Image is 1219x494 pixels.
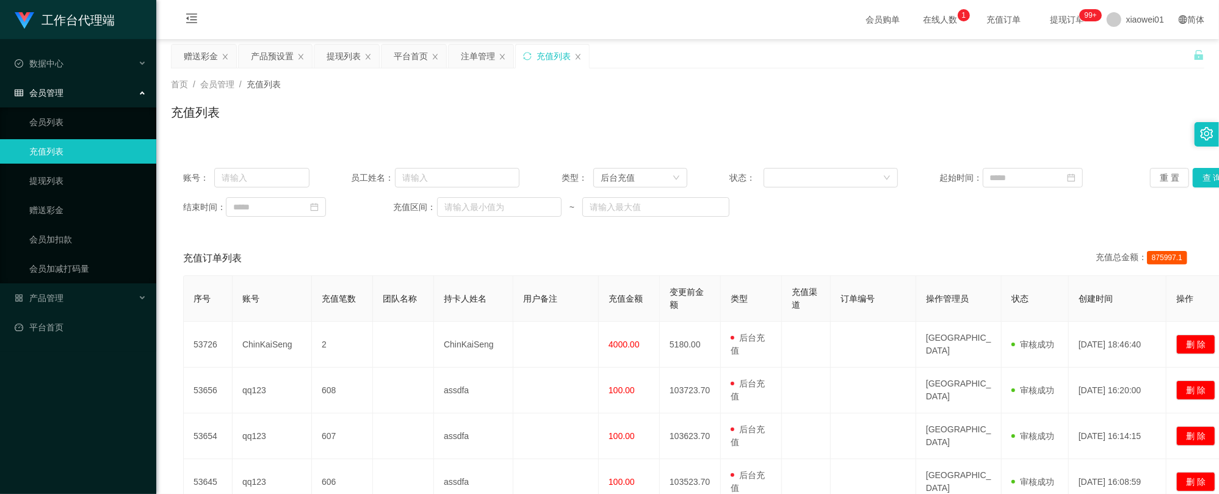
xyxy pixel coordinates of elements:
[1069,413,1167,459] td: [DATE] 16:14:15
[15,315,146,340] a: 图标: dashboard平台首页
[916,368,1002,413] td: [GEOGRAPHIC_DATA]
[42,1,115,40] h1: 工作台代理端
[233,413,312,459] td: qq123
[434,368,513,413] td: assdfa
[183,201,226,214] span: 结束时间：
[1011,294,1029,303] span: 状态
[200,79,234,89] span: 会员管理
[731,294,748,303] span: 类型
[15,59,23,68] i: 图标: check-circle-o
[394,45,428,68] div: 平台首页
[582,197,729,217] input: 请输入最大值
[184,413,233,459] td: 53654
[1079,294,1113,303] span: 创建时间
[731,470,765,493] span: 后台充值
[660,322,721,368] td: 5180.00
[961,9,966,21] p: 1
[1193,49,1204,60] i: 图标: unlock
[183,251,242,266] span: 充值订单列表
[660,413,721,459] td: 103623.70
[29,110,146,134] a: 会员列表
[437,197,562,217] input: 请输入最小值为
[393,201,437,214] span: 充值区间：
[214,168,309,187] input: 请输入
[29,139,146,164] a: 充值列表
[312,322,373,368] td: 2
[537,45,571,68] div: 充值列表
[1069,368,1167,413] td: [DATE] 16:20:00
[434,322,513,368] td: ChinKaiSeng
[958,9,970,21] sup: 1
[364,53,372,60] i: 图标: close
[609,477,635,487] span: 100.00
[383,294,417,303] span: 团队名称
[609,294,643,303] span: 充值金额
[184,368,233,413] td: 53656
[609,340,640,349] span: 4000.00
[1176,426,1215,446] button: 删 除
[729,172,764,184] span: 状态：
[310,203,319,211] i: 图标: calendar
[660,368,721,413] td: 103723.70
[981,15,1027,24] span: 充值订单
[432,53,439,60] i: 图标: close
[601,169,635,187] div: 后台充值
[1011,477,1054,487] span: 审核成功
[1179,15,1187,24] i: 图标: global
[444,294,487,303] span: 持卡人姓名
[15,88,63,98] span: 会员管理
[15,59,63,68] span: 数据中心
[312,413,373,459] td: 607
[1147,251,1187,264] span: 875997.1
[351,172,395,184] span: 员工姓名：
[327,45,361,68] div: 提现列表
[15,15,115,24] a: 工作台代理端
[242,294,259,303] span: 账号
[184,322,233,368] td: 53726
[940,172,983,184] span: 起始时间：
[15,12,34,29] img: logo.9652507e.png
[523,294,557,303] span: 用户备注
[29,256,146,281] a: 会员加减打码量
[1067,173,1076,182] i: 图标: calendar
[233,322,312,368] td: ChinKaiSeng
[312,368,373,413] td: 608
[562,172,593,184] span: 类型：
[1044,15,1091,24] span: 提现订单
[1176,335,1215,354] button: 删 除
[731,424,765,447] span: 后台充值
[1011,385,1054,395] span: 审核成功
[917,15,964,24] span: 在线人数
[322,294,356,303] span: 充值笔数
[434,413,513,459] td: assdfa
[1176,294,1193,303] span: 操作
[926,294,969,303] span: 操作管理员
[731,379,765,401] span: 后台充值
[883,174,891,183] i: 图标: down
[171,79,188,89] span: 首页
[239,79,242,89] span: /
[193,79,195,89] span: /
[247,79,281,89] span: 充值列表
[171,103,220,122] h1: 充值列表
[523,52,532,60] i: 图标: sync
[233,368,312,413] td: qq123
[1096,251,1192,266] div: 充值总金额：
[670,287,704,310] span: 变更前金额
[1069,322,1167,368] td: [DATE] 18:46:40
[297,53,305,60] i: 图标: close
[562,201,583,214] span: ~
[1176,380,1215,400] button: 删 除
[251,45,294,68] div: 产品预设置
[499,53,506,60] i: 图标: close
[574,53,582,60] i: 图标: close
[1150,168,1189,187] button: 重 置
[1200,127,1214,140] i: 图标: setting
[184,45,218,68] div: 赠送彩金
[731,333,765,355] span: 后台充值
[841,294,875,303] span: 订单编号
[1011,431,1054,441] span: 审核成功
[194,294,211,303] span: 序号
[395,168,519,187] input: 请输入
[1011,340,1054,349] span: 审核成功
